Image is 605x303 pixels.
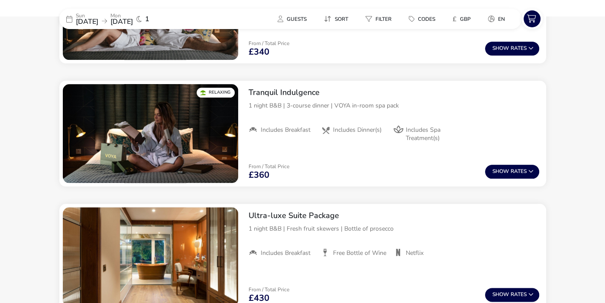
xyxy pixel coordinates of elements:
[402,13,446,25] naf-pibe-menu-bar-item: Codes
[110,13,133,18] p: Mon
[287,16,307,23] span: Guests
[242,204,546,264] div: Ultra-luxe Suite Package 1 night B&B | Fresh fruit skewers | Bottle of prosecco Includes Breakfas...
[271,13,314,25] button: Guests
[359,13,398,25] button: Filter
[481,13,512,25] button: en
[453,15,456,23] i: £
[242,81,546,149] div: Tranquil Indulgence1 night B&B | 3-course dinner | VOYA in-room spa packIncludes BreakfastInclude...
[406,126,459,142] span: Includes Spa Treatment(s)
[485,42,539,55] button: ShowRates
[249,224,539,233] p: 1 night B&B | Fresh fruit skewers | Bottle of prosecco
[446,13,478,25] button: £GBP
[76,13,98,18] p: Sun
[249,287,289,292] p: From / Total Price
[249,171,269,179] span: £360
[271,13,317,25] naf-pibe-menu-bar-item: Guests
[110,17,133,26] span: [DATE]
[375,16,391,23] span: Filter
[249,48,269,56] span: £340
[446,13,481,25] naf-pibe-menu-bar-item: £GBP
[492,46,511,51] span: Show
[249,101,539,110] p: 1 night B&B | 3-course dinner | VOYA in-room spa pack
[249,88,539,98] h2: Tranquil Indulgence
[317,13,355,25] button: Sort
[249,164,289,169] p: From / Total Price
[63,84,238,183] swiper-slide: 1 / 1
[333,126,382,134] span: Includes Dinner(s)
[460,16,471,23] span: GBP
[406,249,424,257] span: Netflix
[317,13,359,25] naf-pibe-menu-bar-item: Sort
[249,211,539,221] h2: Ultra-luxe Suite Package
[359,13,402,25] naf-pibe-menu-bar-item: Filter
[498,16,505,23] span: en
[333,249,386,257] span: Free Bottle of Wine
[492,169,511,174] span: Show
[249,41,289,46] p: From / Total Price
[481,13,515,25] naf-pibe-menu-bar-item: en
[76,17,98,26] span: [DATE]
[261,249,311,257] span: Includes Breakfast
[261,126,311,134] span: Includes Breakfast
[59,9,189,29] div: Sun[DATE]Mon[DATE]1
[145,16,149,23] span: 1
[197,88,235,98] div: Relaxing
[485,288,539,302] button: ShowRates
[402,13,442,25] button: Codes
[335,16,348,23] span: Sort
[418,16,435,23] span: Codes
[249,294,269,303] span: £430
[485,165,539,179] button: ShowRates
[492,292,511,297] span: Show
